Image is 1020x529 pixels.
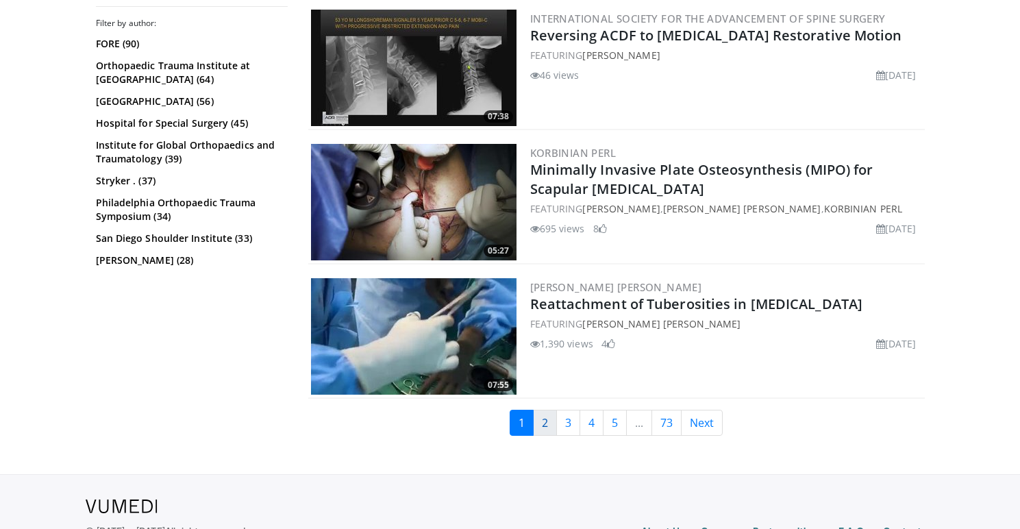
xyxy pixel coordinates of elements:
li: [DATE] [876,68,917,82]
a: Reversing ACDF to [MEDICAL_DATA] Restorative Motion [530,26,902,45]
span: 07:55 [484,379,513,391]
a: Next [681,410,723,436]
a: [PERSON_NAME] [PERSON_NAME] [582,317,741,330]
a: [PERSON_NAME] [PERSON_NAME] [663,202,821,215]
li: 4 [601,336,615,351]
a: San Diego Shoulder Institute (33) [96,232,284,245]
a: [GEOGRAPHIC_DATA] (56) [96,95,284,108]
a: International Society for the Advancement of Spine Surgery [530,12,886,25]
a: 05:27 [311,144,517,260]
a: 2 [533,410,557,436]
a: 5 [603,410,627,436]
span: 05:27 [484,245,513,257]
a: 07:55 [311,278,517,395]
a: Korbinian Perl [530,146,617,160]
a: Korbinian Perl [824,202,902,215]
img: f5535061-8f4b-4639-8251-d700b2fd6d30.300x170_q85_crop-smart_upscale.jpg [311,144,517,260]
a: 3 [556,410,580,436]
a: 73 [651,410,682,436]
li: 8 [593,221,607,236]
a: Hospital for Special Surgery (45) [96,116,284,130]
div: FEATURING , , [530,201,922,216]
a: Minimally Invasive Plate Osteosynthesis (MIPO) for Scapular [MEDICAL_DATA] [530,160,873,198]
img: 291eea31-6f1f-445e-9206-2521f1271533.300x170_q85_crop-smart_upscale.jpg [311,10,517,126]
span: 07:38 [484,110,513,123]
a: Stryker . (37) [96,174,284,188]
li: 46 views [530,68,580,82]
nav: Search results pages [308,410,925,436]
a: Reattachment of Tuberosities in [MEDICAL_DATA] [530,295,863,313]
li: 1,390 views [530,336,593,351]
a: Institute for Global Orthopaedics and Traumatology (39) [96,138,284,166]
a: Orthopaedic Trauma Institute at [GEOGRAPHIC_DATA] (64) [96,59,284,86]
img: VuMedi Logo [86,500,158,513]
a: [PERSON_NAME] [582,202,660,215]
a: 4 [580,410,604,436]
a: [PERSON_NAME] (28) [96,254,284,267]
img: ac23db38-145c-472e-95a7-72f78602db9c.300x170_q85_crop-smart_upscale.jpg [311,278,517,395]
a: 07:38 [311,10,517,126]
a: 1 [510,410,534,436]
li: 695 views [530,221,585,236]
div: FEATURING [530,48,922,62]
li: [DATE] [876,221,917,236]
h3: Filter by author: [96,18,288,29]
div: FEATURING [530,317,922,331]
a: Philadelphia Orthopaedic Trauma Symposium (34) [96,196,284,223]
a: [PERSON_NAME] [582,49,660,62]
a: FORE (90) [96,37,284,51]
li: [DATE] [876,336,917,351]
a: [PERSON_NAME] [PERSON_NAME] [530,280,702,294]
